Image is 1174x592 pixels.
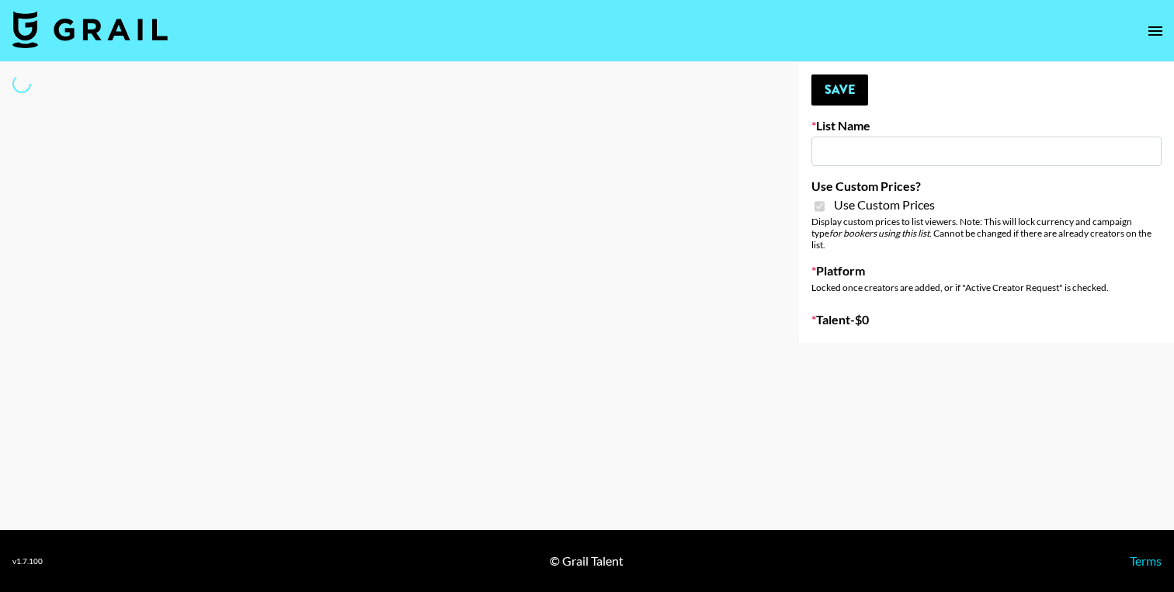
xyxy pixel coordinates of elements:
[811,263,1162,279] label: Platform
[811,118,1162,133] label: List Name
[12,11,168,48] img: Grail Talent
[811,178,1162,194] label: Use Custom Prices?
[12,556,43,566] div: v 1.7.100
[811,216,1162,251] div: Display custom prices to list viewers. Note: This will lock currency and campaign type . Cannot b...
[811,282,1162,293] div: Locked once creators are added, or if "Active Creator Request" is checked.
[834,197,935,213] span: Use Custom Prices
[1140,16,1171,47] button: open drawer
[1130,553,1162,568] a: Terms
[550,553,623,569] div: © Grail Talent
[829,227,929,239] em: for bookers using this list
[811,74,868,106] button: Save
[811,312,1162,327] label: Talent - $ 0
